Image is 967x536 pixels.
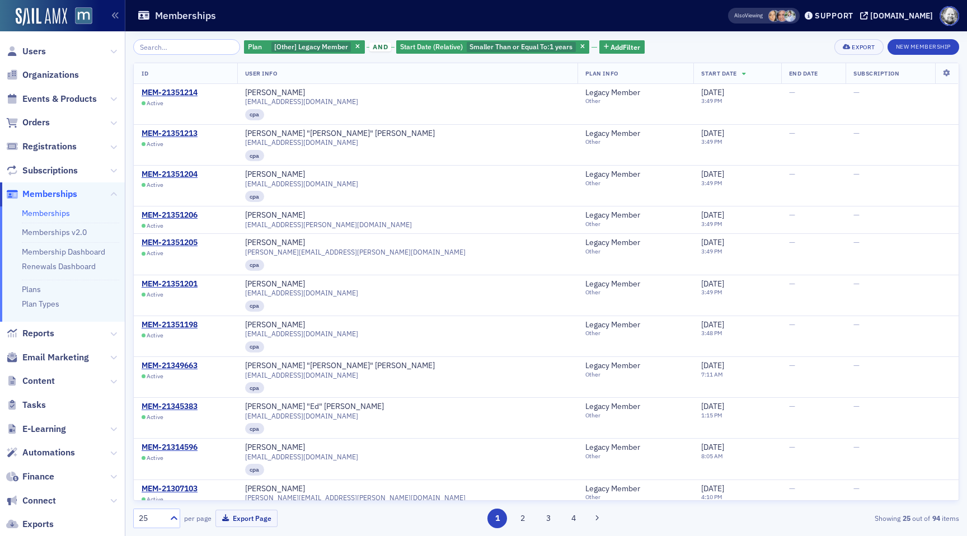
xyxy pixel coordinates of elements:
a: Renewals Dashboard [22,261,96,271]
span: Active [147,454,163,462]
div: [DOMAIN_NAME] [870,11,933,21]
div: cpa [245,300,265,312]
a: [PERSON_NAME] "[PERSON_NAME]" [PERSON_NAME] [245,129,435,139]
span: 1 years [550,42,572,51]
button: Export [834,39,883,55]
span: [DATE] [701,169,724,179]
span: — [853,237,860,247]
a: Legacy Member [585,210,650,220]
span: — [853,360,860,370]
a: Legacy Member [585,279,650,289]
span: [EMAIL_ADDRESS][PERSON_NAME][DOMAIN_NAME] [245,220,412,229]
span: Organizations [22,69,79,81]
a: Legacy Member [585,443,650,453]
span: — [853,401,860,411]
div: MEM-21307103 [142,484,198,494]
span: — [853,279,860,289]
a: Exports [6,518,54,530]
button: and [367,43,395,51]
span: End Date [789,69,818,77]
div: 25 [139,513,163,524]
div: [Other] Legacy Member [244,40,365,54]
a: Memberships v2.0 [22,227,87,237]
span: — [789,279,795,289]
a: MEM-21314596 [142,443,198,453]
span: Tasks [22,399,46,411]
h1: Memberships [155,9,216,22]
div: cpa [245,382,265,393]
a: Finance [6,471,54,483]
span: [EMAIL_ADDRESS][DOMAIN_NAME] [245,97,358,106]
div: cpa [245,341,265,352]
a: Registrations [6,140,77,153]
a: Legacy Member [585,129,650,139]
span: Finance [22,471,54,483]
time: 8:05 AM [701,452,723,460]
span: — [789,128,795,138]
a: [PERSON_NAME] [245,238,305,248]
span: [EMAIL_ADDRESS][DOMAIN_NAME] [245,330,358,338]
div: MEM-21351214 [142,88,198,98]
a: Legacy Member [585,484,650,494]
a: Legacy Member [585,402,650,412]
a: [PERSON_NAME] [245,320,305,330]
span: — [853,169,860,179]
div: MEM-21351206 [142,210,198,220]
time: 3:49 PM [701,247,722,255]
span: Luke Abell [784,10,796,22]
time: 3:49 PM [701,179,722,187]
a: MEM-21349663 [142,361,198,371]
span: [EMAIL_ADDRESS][DOMAIN_NAME] [245,453,358,461]
span: [DATE] [701,128,724,138]
a: Reports [6,327,54,340]
a: MEM-21351205 [142,238,198,248]
a: [PERSON_NAME] "Ed" [PERSON_NAME] [245,402,384,412]
span: — [853,210,860,220]
div: Export [852,44,875,50]
div: Other [585,330,650,337]
span: Active [147,373,163,380]
a: MEM-21351198 [142,320,198,330]
div: cpa [245,260,265,271]
a: [PERSON_NAME] "[PERSON_NAME]" [PERSON_NAME] [245,361,435,371]
time: 3:48 PM [701,329,722,337]
span: [Other] Legacy Member [274,42,348,51]
a: Orders [6,116,50,129]
span: [PERSON_NAME][EMAIL_ADDRESS][PERSON_NAME][DOMAIN_NAME] [245,248,466,256]
span: Add Filter [611,42,640,52]
div: [PERSON_NAME] [245,484,305,494]
span: — [853,128,860,138]
span: [DATE] [701,210,724,220]
span: — [789,442,795,452]
div: cpa [245,464,265,475]
span: [DATE] [701,483,724,493]
button: 3 [538,509,558,528]
strong: 94 [930,513,942,523]
div: Other [585,248,650,255]
span: User Info [245,69,278,77]
span: Active [147,222,163,229]
div: [PERSON_NAME] [245,170,305,180]
a: MEM-21345383 [142,402,198,412]
a: [PERSON_NAME] [245,279,305,289]
button: New Membership [888,39,959,55]
div: MEM-21351204 [142,170,198,180]
a: [PERSON_NAME] [245,88,305,98]
span: [DATE] [701,87,724,97]
a: [PERSON_NAME] [245,210,305,220]
div: cpa [245,191,265,202]
span: Active [147,250,163,257]
span: Connect [22,495,56,507]
a: New Membership [888,41,959,51]
span: — [789,319,795,330]
a: Automations [6,446,75,459]
a: E-Learning [6,423,66,435]
span: [DATE] [701,237,724,247]
a: SailAMX [16,8,67,26]
a: MEM-21351213 [142,129,198,139]
span: Email Marketing [22,351,89,364]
